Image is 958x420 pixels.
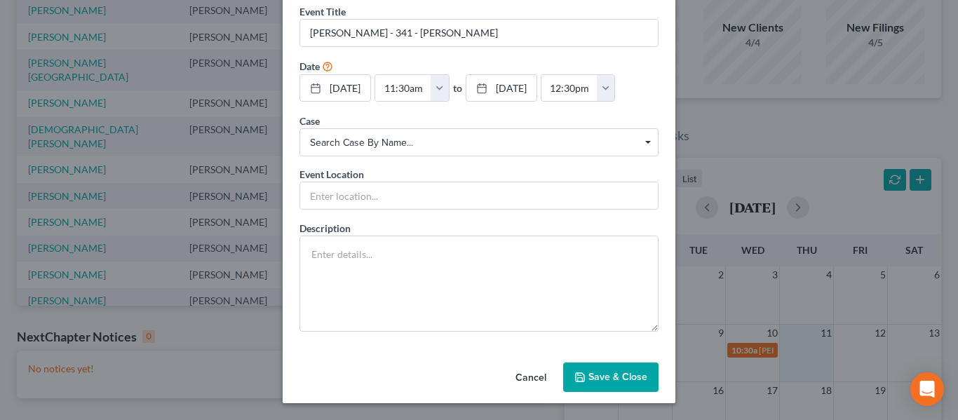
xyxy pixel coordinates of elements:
[299,221,351,236] label: Description
[466,75,537,102] a: [DATE]
[310,135,648,150] span: Search case by name...
[563,363,659,392] button: Save & Close
[910,372,944,406] div: Open Intercom Messenger
[300,20,658,46] input: Enter event name...
[299,6,346,18] span: Event Title
[375,75,431,102] input: -- : --
[504,364,558,392] button: Cancel
[299,59,320,74] label: Date
[300,75,370,102] a: [DATE]
[300,182,658,209] input: Enter location...
[453,81,462,95] label: to
[541,75,598,102] input: -- : --
[299,114,320,128] label: Case
[299,167,364,182] label: Event Location
[299,128,659,156] span: Select box activate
